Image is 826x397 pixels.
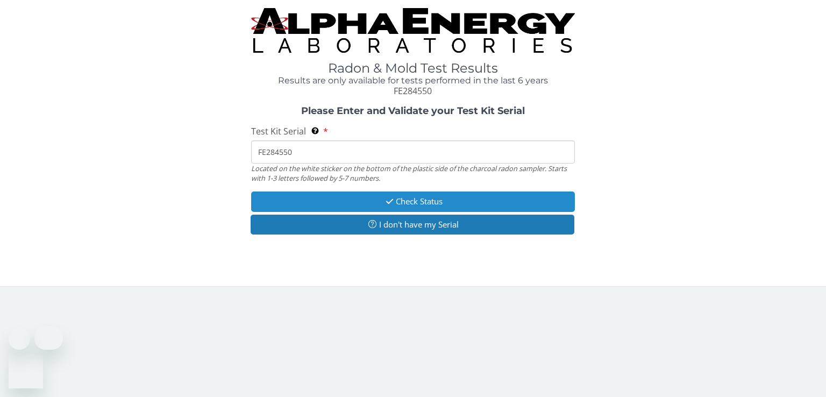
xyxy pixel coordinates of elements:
div: Located on the white sticker on the bottom of the plastic side of the charcoal radon sampler. Sta... [251,164,575,183]
span: FE284550 [394,85,432,97]
iframe: Message from company [34,326,63,350]
button: Check Status [251,192,575,211]
h4: Results are only available for tests performed in the last 6 years [251,76,575,86]
h1: Radon & Mold Test Results [251,61,575,75]
span: Test Kit Serial [251,125,306,137]
iframe: Close message [9,328,30,350]
img: TightCrop.jpg [251,8,575,53]
strong: Please Enter and Validate your Test Kit Serial [301,105,525,117]
iframe: Button to launch messaging window [9,354,43,388]
button: I don't have my Serial [251,215,574,235]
